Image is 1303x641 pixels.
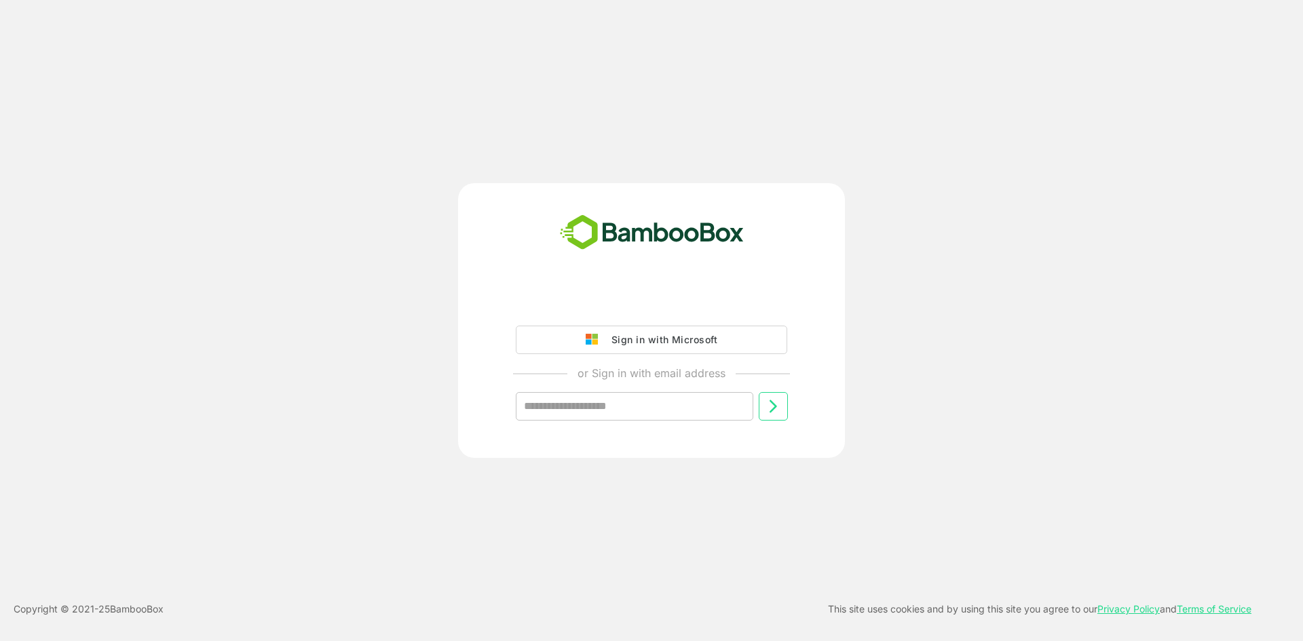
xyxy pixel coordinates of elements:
[1097,603,1160,615] a: Privacy Policy
[586,334,605,346] img: google
[516,326,787,354] button: Sign in with Microsoft
[605,331,717,349] div: Sign in with Microsoft
[1177,603,1251,615] a: Terms of Service
[552,210,751,255] img: bamboobox
[14,601,164,617] p: Copyright © 2021- 25 BambooBox
[578,365,725,381] p: or Sign in with email address
[828,601,1251,617] p: This site uses cookies and by using this site you agree to our and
